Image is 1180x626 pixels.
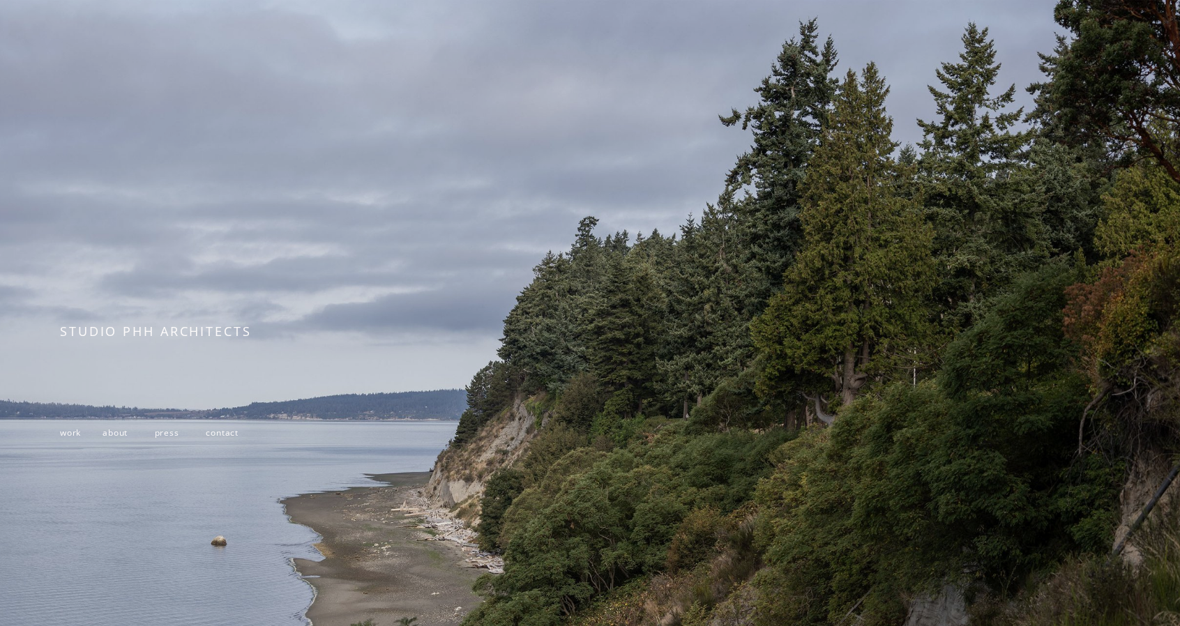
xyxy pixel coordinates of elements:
a: about [103,427,128,438]
a: contact [206,427,239,438]
span: STUDIO PHH ARCHITECTS [60,323,252,339]
a: press [155,427,179,438]
a: work [60,427,81,438]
